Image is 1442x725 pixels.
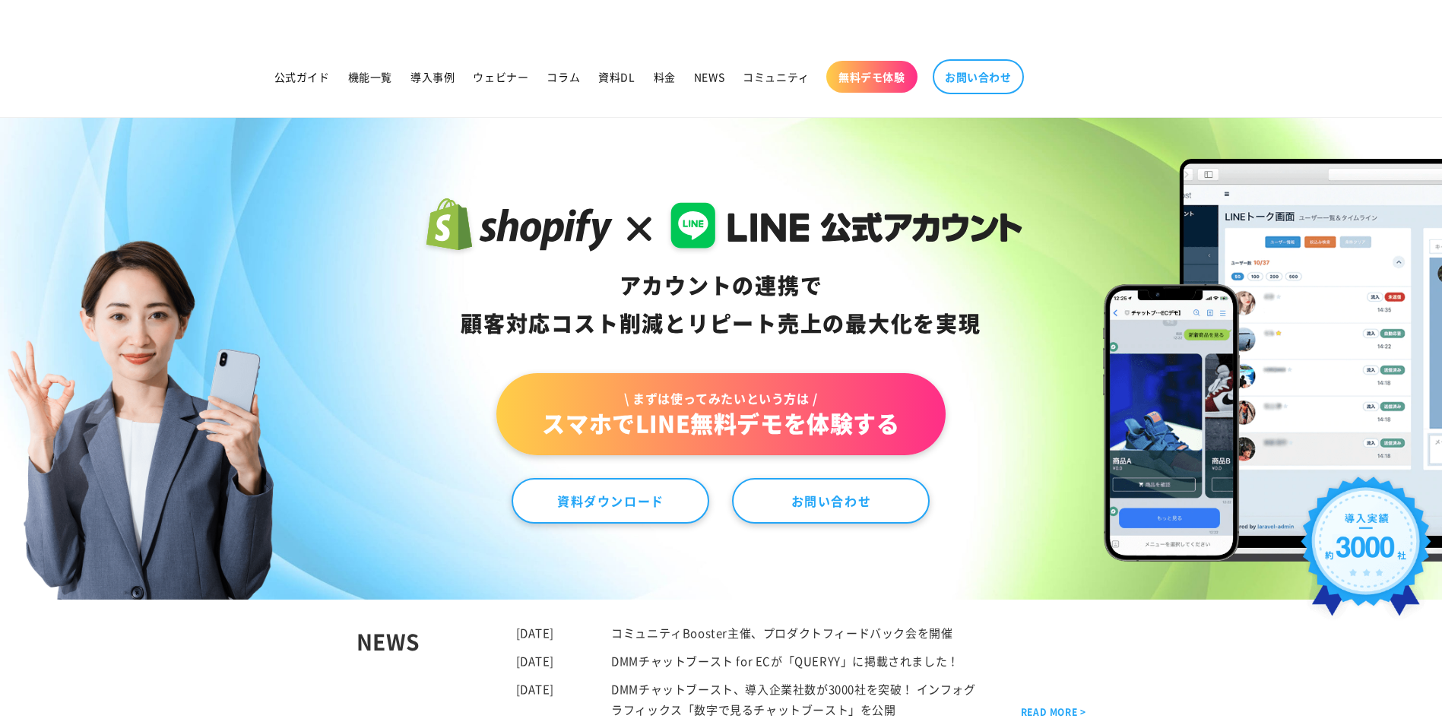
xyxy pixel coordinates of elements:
a: NEWS [685,61,734,93]
a: READ MORE > [1021,704,1086,720]
a: コラム [537,61,589,93]
time: [DATE] [516,625,555,641]
a: お問い合わせ [933,59,1024,94]
time: [DATE] [516,653,555,669]
span: 料金 [654,70,676,84]
time: [DATE] [516,681,555,697]
span: 無料デモ体験 [838,70,905,84]
span: 機能一覧 [348,70,392,84]
span: 公式ガイド [274,70,330,84]
span: お問い合わせ [945,70,1012,84]
a: 導入事例 [401,61,464,93]
a: コミュニティBooster主催、プロダクトフィードバック会を開催 [611,625,952,641]
a: DMMチャットブースト、導入企業社数が3000社を突破！ インフォグラフィックス「数字で見るチャットブースト」を公開 [611,681,975,717]
a: 料金 [645,61,685,93]
img: 導入実績約3000社 [1294,470,1438,634]
span: 資料DL [598,70,635,84]
a: コミュニティ [734,61,819,93]
span: コミュニティ [743,70,810,84]
span: \ まずは使ってみたいという方は / [542,390,899,407]
span: 導入事例 [410,70,455,84]
div: NEWS [357,622,516,720]
a: お問い合わせ [732,478,930,524]
div: アカウントの連携で 顧客対応コスト削減と リピート売上の 最大化を実現 [420,267,1022,343]
a: \ まずは使ってみたいという方は /スマホでLINE無料デモを体験する [496,373,945,455]
a: 資料ダウンロード [512,478,709,524]
span: ウェビナー [473,70,528,84]
a: 無料デモ体験 [826,61,917,93]
a: 機能一覧 [339,61,401,93]
span: コラム [547,70,580,84]
a: ウェビナー [464,61,537,93]
a: DMMチャットブースト for ECが「QUERYY」に掲載されました！ [611,653,959,669]
span: NEWS [694,70,724,84]
a: 資料DL [589,61,644,93]
a: 公式ガイド [265,61,339,93]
